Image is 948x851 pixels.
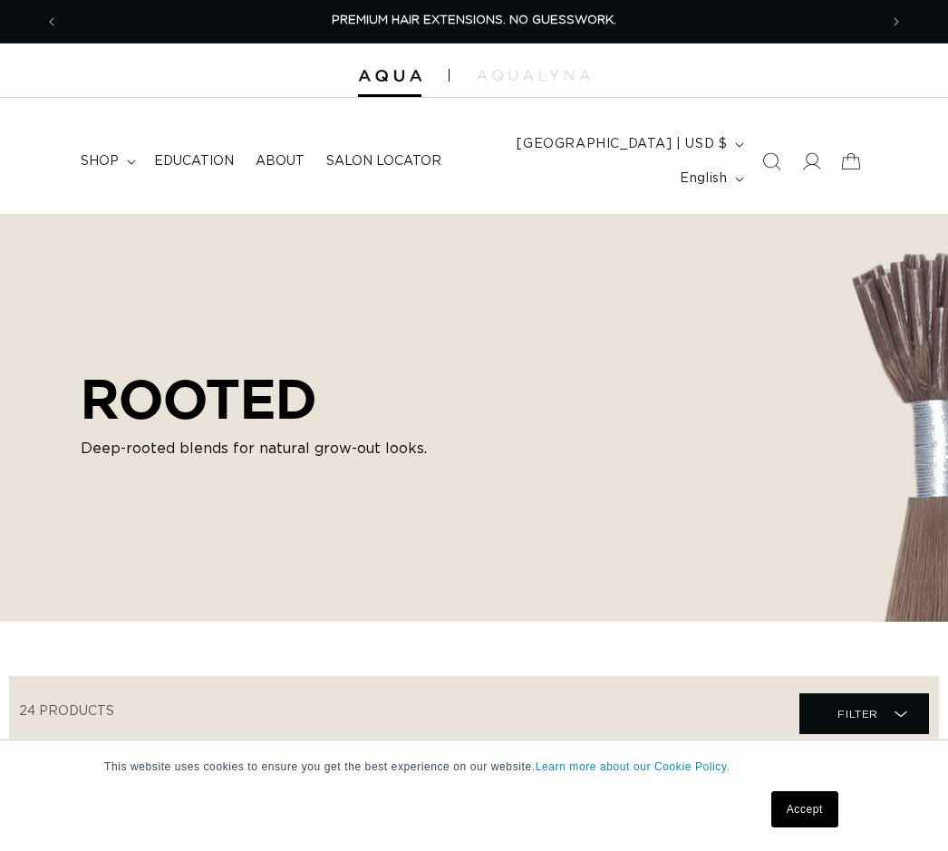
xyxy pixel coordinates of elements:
[81,153,119,169] span: shop
[477,70,590,81] img: aqualyna.com
[315,142,452,180] a: Salon Locator
[771,791,838,827] a: Accept
[751,141,791,181] summary: Search
[143,142,245,180] a: Education
[536,760,730,773] a: Learn more about our Cookie Policy.
[799,693,929,734] summary: Filter
[81,367,489,430] h2: ROOTED
[669,161,751,196] button: English
[680,169,727,189] span: English
[517,135,727,154] span: [GEOGRAPHIC_DATA] | USD $
[104,759,844,775] p: This website uses cookies to ensure you get the best experience on our website.
[70,142,143,180] summary: shop
[81,438,489,459] p: Deep-rooted blends for natural grow-out looks.
[154,153,234,169] span: Education
[332,15,616,26] span: PREMIUM HAIR EXTENSIONS. NO GUESSWORK.
[19,705,114,718] span: 24 products
[837,697,878,731] span: Filter
[876,5,916,39] button: Next announcement
[32,5,72,39] button: Previous announcement
[256,153,305,169] span: About
[506,127,751,161] button: [GEOGRAPHIC_DATA] | USD $
[358,70,421,82] img: Aqua Hair Extensions
[245,142,315,180] a: About
[326,153,441,169] span: Salon Locator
